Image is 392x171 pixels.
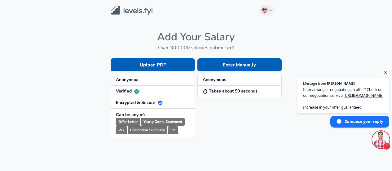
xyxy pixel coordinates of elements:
span: [PERSON_NAME] [327,82,355,85]
button: Upload PDF [111,58,195,71]
button: English (US) [259,5,274,16]
img: Levels.fyi [111,6,152,15]
small: Offer Letter [116,118,140,126]
small: Etc [168,126,178,134]
small: Yearly Comp Statement [141,118,185,126]
small: Promotion Summary [128,126,167,134]
strong: Anonymous [116,77,139,83]
h6: Over 300,000 salaries submitted! [111,43,282,52]
span: Interviewing or negotiating an offer? Check out our negotiation service: Increase in your offer g... [303,87,384,110]
strong: Takes about 50 seconds [203,88,258,94]
span: Compose your reply [345,116,383,127]
div: Open chat [372,131,389,148]
img: English (US) [262,8,267,13]
strong: Verified [116,88,139,94]
strong: Anonymous [203,77,226,83]
strong: Encrypted & Secure [116,100,163,106]
button: Enter Manually [197,58,282,71]
h4: Add Your Salary [111,30,282,43]
small: W2 [116,126,127,134]
span: Message from [303,82,326,85]
span: 1 [383,142,390,150]
strong: Can be any of: [116,112,145,118]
